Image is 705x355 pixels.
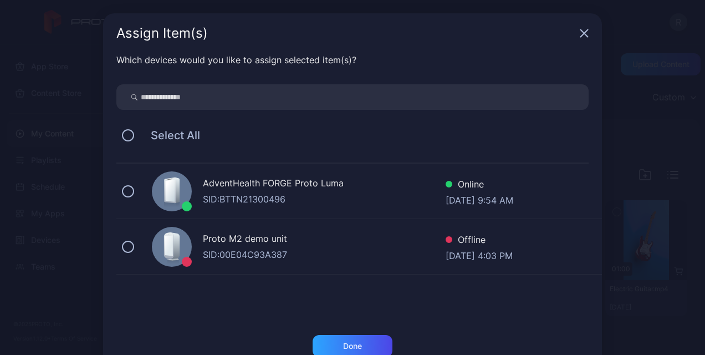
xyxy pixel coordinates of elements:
div: Which devices would you like to assign selected item(s)? [116,53,589,67]
div: Proto M2 demo unit [203,232,446,248]
div: Online [446,177,513,194]
div: Offline [446,233,513,249]
div: AdventHealth FORGE Proto Luma [203,176,446,192]
div: [DATE] 4:03 PM [446,249,513,260]
div: Done [343,342,362,351]
span: Select All [140,129,200,142]
div: Assign Item(s) [116,27,575,40]
div: [DATE] 9:54 AM [446,194,513,205]
div: SID: 00E04C93A387 [203,248,446,261]
div: SID: BTTN21300496 [203,192,446,206]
